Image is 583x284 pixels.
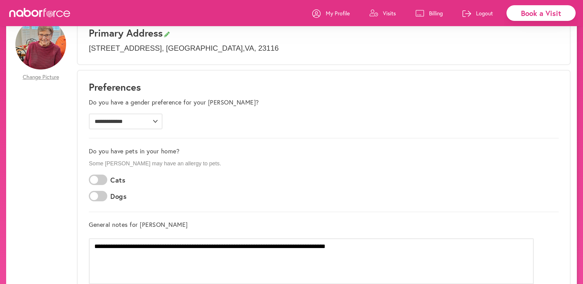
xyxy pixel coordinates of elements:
img: g0Gl9c3vTCeUKsd9O7DE [15,19,66,69]
label: Do you have a gender preference for your [PERSON_NAME]? [89,99,259,106]
a: Logout [463,4,493,22]
div: Book a Visit [506,5,576,21]
h1: Preferences [89,81,559,93]
p: Billing [429,10,443,17]
p: Some [PERSON_NAME] may have an allergy to pets. [89,160,559,167]
p: Logout [476,10,493,17]
a: Billing [416,4,443,22]
label: Cats [110,176,125,184]
a: My Profile [312,4,350,22]
h3: Primary Address [89,27,559,39]
span: Change Picture [23,74,59,81]
label: General notes for [PERSON_NAME] [89,221,188,228]
p: Visits [383,10,396,17]
label: Do you have pets in your home? [89,148,179,155]
p: My Profile [326,10,350,17]
a: Visits [369,4,396,22]
label: Dogs [110,192,127,200]
p: [STREET_ADDRESS] , [GEOGRAPHIC_DATA] , VA , 23116 [89,44,559,53]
